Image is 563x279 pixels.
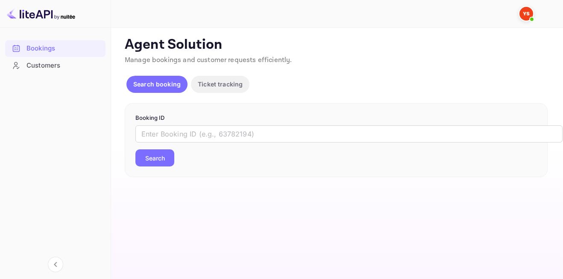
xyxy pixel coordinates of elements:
[519,7,533,21] img: Yandex Support
[26,44,101,53] div: Bookings
[125,56,292,65] span: Manage bookings and customer requests efficiently.
[125,36,548,53] p: Agent Solution
[48,257,63,272] button: Collapse navigation
[5,57,106,74] div: Customers
[5,40,106,56] a: Bookings
[7,7,75,21] img: LiteAPI logo
[5,57,106,73] a: Customers
[5,40,106,57] div: Bookings
[198,80,243,89] p: Ticket tracking
[135,149,174,166] button: Search
[135,125,563,142] input: Enter Booking ID (e.g., 63782194)
[135,114,537,122] p: Booking ID
[133,80,181,89] p: Search booking
[26,61,101,71] div: Customers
